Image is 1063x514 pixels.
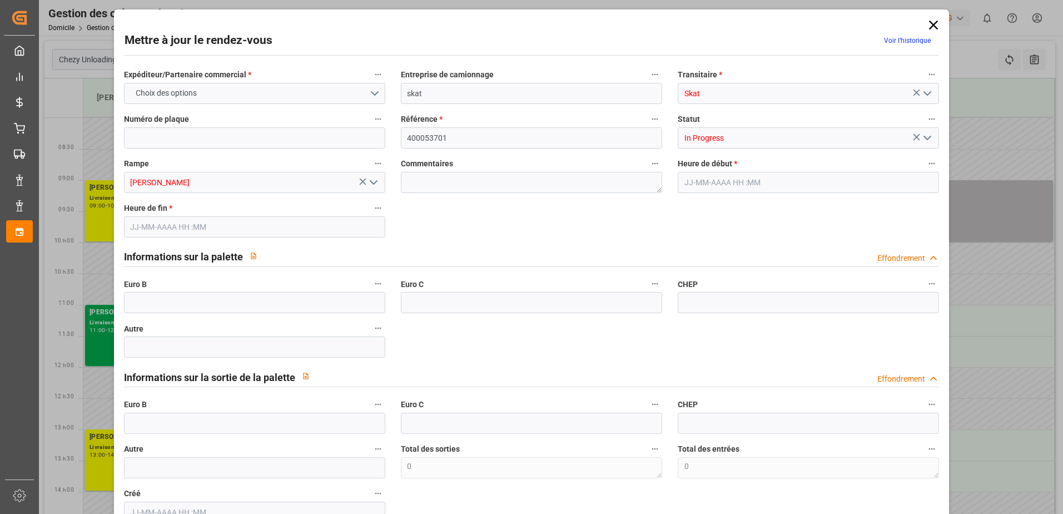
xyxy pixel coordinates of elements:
font: Statut [678,115,700,123]
button: Ouvrir le menu [918,130,935,147]
font: Créé [124,489,141,498]
button: Expéditeur/Partenaire commercial * [371,67,385,82]
button: Entreprise de camionnage [648,67,662,82]
font: Référence [401,115,438,123]
h2: Informations sur la sortie de la palette [124,370,295,385]
font: Numéro de plaque [124,115,189,123]
font: Commentaires [401,159,453,168]
input: Type à rechercher/sélectionner [678,127,939,149]
textarea: 0 [678,457,939,478]
button: Créé [371,486,385,501]
button: Euro C [648,276,662,291]
font: Autre [124,444,143,453]
input: JJ-MM-AAAA HH :MM [124,216,385,238]
font: Expéditeur/Partenaire commercial [124,70,246,79]
button: Euro C [648,397,662,412]
button: Numéro de plaque [371,112,385,126]
font: Heure de début [678,159,732,168]
h2: Informations sur la palette [124,249,243,264]
font: Euro B [124,280,147,289]
button: View description [243,245,264,266]
font: Entreprise de camionnage [401,70,494,79]
font: Total des entrées [678,444,739,453]
font: Transitaire [678,70,717,79]
font: Total des sorties [401,444,460,453]
button: View description [295,365,316,387]
button: Commentaires [648,156,662,171]
font: Euro C [401,400,424,409]
button: Ouvrir le menu [364,174,381,191]
button: Autre [371,321,385,335]
button: CHEP [925,397,939,412]
button: Ouvrir le menu [918,85,935,102]
button: Total des entrées [925,442,939,456]
font: Autre [124,324,143,333]
button: Rampe [371,156,385,171]
button: Statut [925,112,939,126]
input: JJ-MM-AAAA HH :MM [678,172,939,193]
button: Autre [371,442,385,456]
h2: Mettre à jour le rendez-vous [125,32,272,50]
div: Effondrement [877,373,925,385]
button: Total des sorties [648,442,662,456]
input: Type à rechercher/sélectionner [124,172,385,193]
font: Euro C [401,280,424,289]
button: CHEP [925,276,939,291]
button: Euro B [371,397,385,412]
button: Transitaire * [925,67,939,82]
button: Ouvrir le menu [124,83,385,104]
button: Référence * [648,112,662,126]
a: Voir l’historique [884,37,931,45]
font: Euro B [124,400,147,409]
span: Choix des options [130,87,202,99]
font: Heure de fin [124,204,167,212]
button: Heure de début * [925,156,939,171]
font: Rampe [124,159,149,168]
textarea: 0 [401,457,662,478]
button: Euro B [371,276,385,291]
button: Heure de fin * [371,201,385,215]
font: CHEP [678,400,698,409]
font: CHEP [678,280,698,289]
div: Effondrement [877,253,925,264]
